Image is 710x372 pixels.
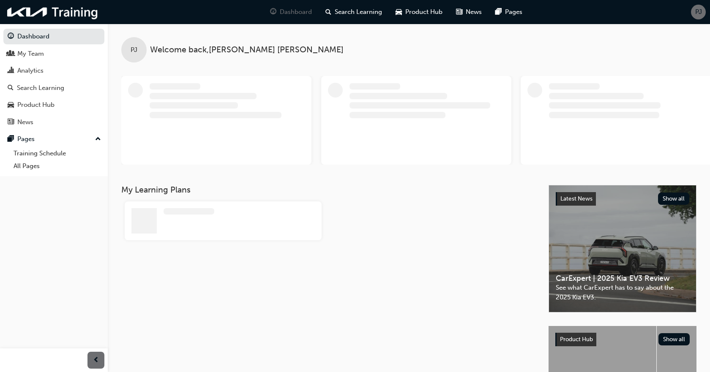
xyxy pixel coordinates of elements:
a: Analytics [3,63,104,79]
span: Pages [505,7,522,17]
a: Training Schedule [10,147,104,160]
span: news-icon [456,7,462,17]
button: Pages [3,131,104,147]
a: search-iconSearch Learning [319,3,389,21]
div: News [17,117,33,127]
span: prev-icon [93,355,99,366]
span: search-icon [8,84,14,92]
span: news-icon [8,119,14,126]
span: car-icon [396,7,402,17]
button: Show all [658,193,690,205]
span: News [466,7,482,17]
a: News [3,114,104,130]
span: pages-icon [8,136,14,143]
span: car-icon [8,101,14,109]
h3: My Learning Plans [121,185,535,195]
span: Product Hub [405,7,442,17]
span: Latest News [560,195,593,202]
span: chart-icon [8,67,14,75]
span: pages-icon [495,7,502,17]
div: Pages [17,134,35,144]
a: Latest NewsShow allCarExpert | 2025 Kia EV3 ReviewSee what CarExpert has to say about the 2025 Ki... [549,185,696,312]
a: Product HubShow all [555,333,690,346]
span: PJ [695,7,702,17]
a: Search Learning [3,80,104,96]
div: Search Learning [17,83,64,93]
a: news-iconNews [449,3,489,21]
span: CarExpert | 2025 Kia EV3 Review [556,274,689,283]
span: guage-icon [8,33,14,41]
span: people-icon [8,50,14,58]
a: My Team [3,46,104,62]
a: All Pages [10,160,104,173]
button: Show all [658,333,690,345]
a: Dashboard [3,29,104,44]
button: PJ [691,5,706,19]
span: Welcome back , [PERSON_NAME] [PERSON_NAME] [150,45,344,55]
span: PJ [131,45,137,55]
span: Search Learning [335,7,382,17]
div: Analytics [17,66,44,76]
a: Latest NewsShow all [556,192,689,206]
div: My Team [17,49,44,59]
span: Dashboard [280,7,312,17]
a: car-iconProduct Hub [389,3,449,21]
a: pages-iconPages [489,3,529,21]
span: See what CarExpert has to say about the 2025 Kia EV3. [556,283,689,302]
span: guage-icon [270,7,276,17]
div: Product Hub [17,100,55,110]
span: Product Hub [560,336,593,343]
button: DashboardMy TeamAnalyticsSearch LearningProduct HubNews [3,27,104,131]
img: kia-training [4,3,101,21]
span: up-icon [95,134,101,145]
span: search-icon [325,7,331,17]
a: guage-iconDashboard [263,3,319,21]
a: Product Hub [3,97,104,113]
